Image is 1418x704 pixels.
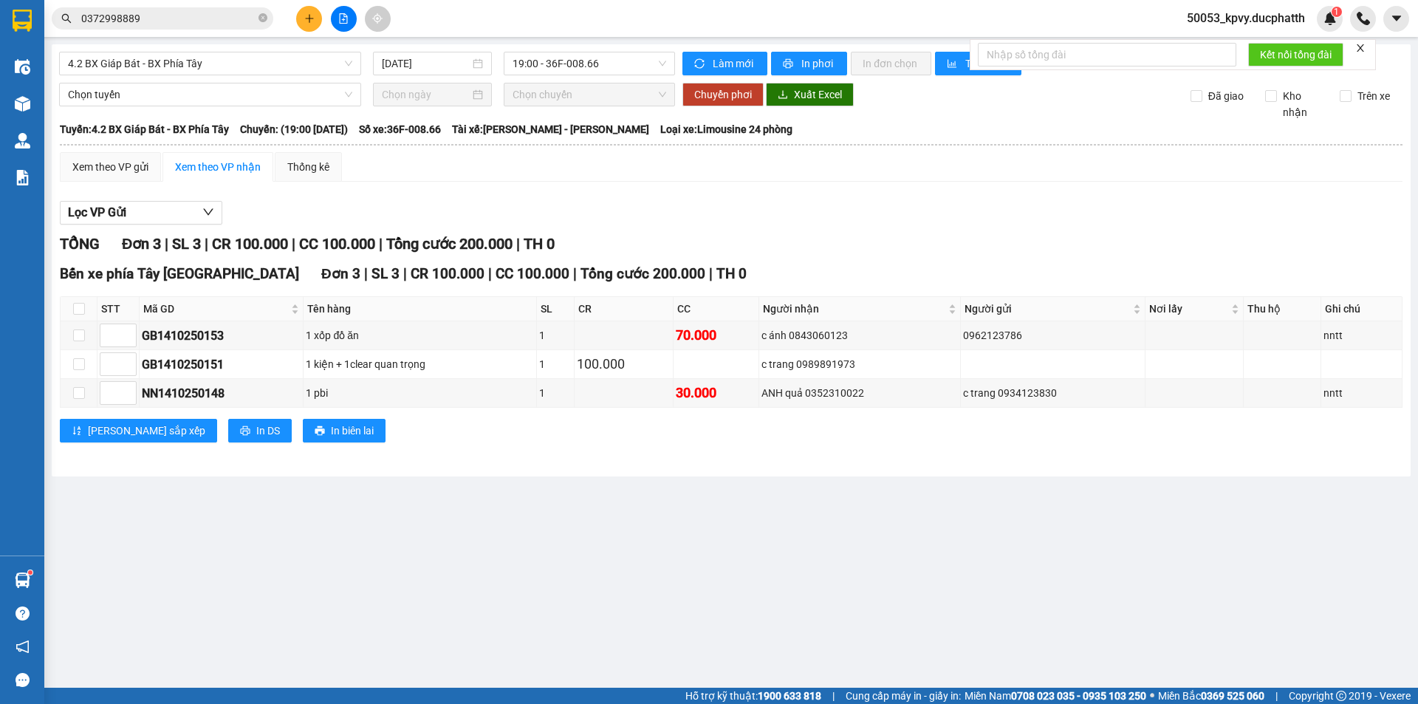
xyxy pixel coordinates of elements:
[142,327,301,345] div: GB1410250153
[763,301,945,317] span: Người nhận
[60,123,229,135] b: Tuyến: 4.2 BX Giáp Bát - BX Phía Tây
[1355,43,1366,53] span: close
[386,235,513,253] span: Tổng cước 200.000
[321,265,360,282] span: Đơn 3
[331,423,374,439] span: In biên lai
[331,6,357,32] button: file-add
[315,426,325,437] span: printer
[1011,690,1146,702] strong: 0708 023 035 - 0935 103 250
[379,235,383,253] span: |
[1150,693,1154,699] span: ⚪️
[142,384,301,403] div: NN1410250148
[1323,327,1400,344] div: nntt
[1383,6,1409,32] button: caret-down
[140,350,304,379] td: GB1410250151
[539,356,571,372] div: 1
[60,235,100,253] span: TỔNG
[524,235,555,253] span: TH 0
[965,301,1130,317] span: Người gửi
[292,235,295,253] span: |
[13,10,32,32] img: logo-vxr
[1175,9,1317,27] span: 50053_kpvy.ducphatth
[1357,12,1370,25] img: phone-icon
[660,121,792,137] span: Loại xe: Limousine 24 phòng
[306,385,534,401] div: 1 pbi
[68,83,352,106] span: Chọn tuyến
[16,640,30,654] span: notification
[935,52,1021,75] button: bar-chartThống kê
[965,688,1146,704] span: Miền Nam
[1334,7,1339,17] span: 1
[15,170,30,185] img: solution-icon
[68,203,126,222] span: Lọc VP Gửi
[338,13,349,24] span: file-add
[682,83,764,106] button: Chuyển phơi
[258,12,267,26] span: close-circle
[513,52,666,75] span: 19:00 - 36F-008.66
[15,133,30,148] img: warehouse-icon
[382,55,470,72] input: 14/10/2025
[676,325,756,346] div: 70.000
[1275,688,1278,704] span: |
[287,159,329,175] div: Thống kê
[709,265,713,282] span: |
[72,426,82,437] span: sort-ascending
[1158,688,1264,704] span: Miền Bắc
[539,327,571,344] div: 1
[1352,88,1396,104] span: Trên xe
[537,297,574,321] th: SL
[496,265,569,282] span: CC 100.000
[15,573,30,588] img: warehouse-icon
[359,121,441,137] span: Số xe: 36F-008.66
[205,235,208,253] span: |
[573,265,577,282] span: |
[1260,47,1332,63] span: Kết nối tổng đài
[778,89,788,101] span: download
[1277,88,1329,120] span: Kho nhận
[88,423,205,439] span: [PERSON_NAME] sắp xếp
[516,235,520,253] span: |
[716,265,747,282] span: TH 0
[175,159,261,175] div: Xem theo VP nhận
[963,385,1143,401] div: c trang 0934123830
[97,297,140,321] th: STT
[580,265,705,282] span: Tổng cước 200.000
[1323,12,1337,25] img: icon-new-feature
[306,356,534,372] div: 1 kiện + 1clear quan trọng
[364,265,368,282] span: |
[140,321,304,350] td: GB1410250153
[304,13,315,24] span: plus
[577,354,671,375] div: 100.000
[240,121,348,137] span: Chuyến: (19:00 [DATE])
[674,297,759,321] th: CC
[1332,7,1342,17] sup: 1
[28,570,32,575] sup: 1
[1248,43,1343,66] button: Kết nối tổng đài
[1244,297,1321,321] th: Thu hộ
[61,13,72,24] span: search
[411,265,484,282] span: CR 100.000
[122,235,161,253] span: Đơn 3
[16,673,30,687] span: message
[296,6,322,32] button: plus
[685,688,821,704] span: Hỗ trợ kỹ thuật:
[794,86,842,103] span: Xuất Excel
[758,690,821,702] strong: 1900 633 818
[60,265,299,282] span: Bến xe phía Tây [GEOGRAPHIC_DATA]
[142,355,301,374] div: GB1410250151
[143,301,288,317] span: Mã GD
[258,13,267,22] span: close-circle
[240,426,250,437] span: printer
[1149,301,1228,317] span: Nơi lấy
[832,688,835,704] span: |
[15,59,30,75] img: warehouse-icon
[365,6,391,32] button: aim
[299,235,375,253] span: CC 100.000
[761,356,958,372] div: c trang 0989891973
[68,52,352,75] span: 4.2 BX Giáp Bát - BX Phía Tây
[172,235,201,253] span: SL 3
[1323,385,1400,401] div: nntt
[488,265,492,282] span: |
[539,385,571,401] div: 1
[963,327,1143,344] div: 0962123786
